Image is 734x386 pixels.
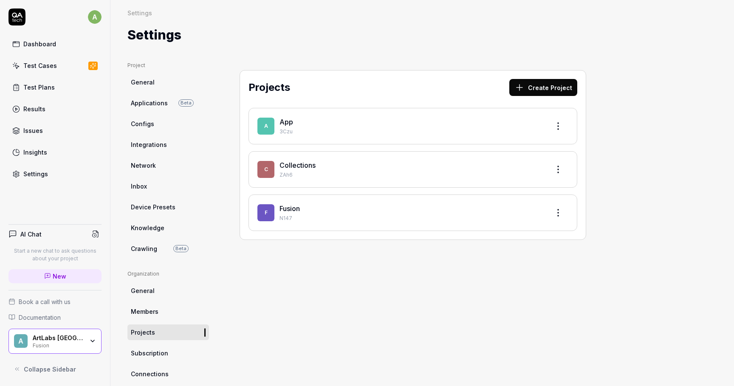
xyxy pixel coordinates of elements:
button: Collapse Sidebar [8,361,102,378]
button: Create Project [509,79,577,96]
span: Crawling [131,244,157,253]
div: Test Plans [23,83,55,92]
a: Members [127,304,209,319]
span: Knowledge [131,223,164,232]
span: a [88,10,102,24]
span: Beta [173,245,189,252]
a: Projects [127,324,209,340]
span: Inbox [131,182,147,191]
a: Insights [8,144,102,161]
span: New [53,272,66,281]
a: Device Presets [127,199,209,215]
span: Connections [131,369,169,378]
div: Organization [127,270,209,278]
a: New [8,269,102,283]
p: ZAh6 [279,171,543,179]
span: A [14,334,28,348]
div: Fusion [33,341,84,348]
a: Results [8,101,102,117]
a: Subscription [127,345,209,361]
button: a [88,8,102,25]
span: C [257,161,274,178]
div: Project [127,62,209,69]
a: Issues [8,122,102,139]
a: Test Plans [8,79,102,96]
p: 3Czu [279,128,543,135]
span: General [131,286,155,295]
span: Projects [131,328,155,337]
span: F [257,204,274,221]
span: Documentation [19,313,61,322]
span: Book a call with us [19,297,71,306]
h1: Settings [127,25,181,45]
a: Fusion [279,204,300,213]
p: Start a new chat to ask questions about your project [8,247,102,262]
a: CrawlingBeta [127,241,209,256]
div: Dashboard [23,39,56,48]
a: Inbox [127,178,209,194]
span: Configs [131,119,154,128]
span: Members [131,307,158,316]
span: General [131,78,155,87]
a: Collections [279,161,316,169]
a: ApplicationsBeta [127,95,209,111]
a: Dashboard [8,36,102,52]
span: Applications [131,99,168,107]
a: App [279,118,293,126]
a: Test Cases [8,57,102,74]
a: Network [127,158,209,173]
span: Collapse Sidebar [24,365,76,374]
a: Connections [127,366,209,382]
span: Network [131,161,156,170]
span: A [257,118,274,135]
div: Settings [127,8,152,17]
h4: AI Chat [20,230,42,239]
div: Results [23,104,45,113]
div: Insights [23,148,47,157]
button: AArtLabs [GEOGRAPHIC_DATA]Fusion [8,329,102,354]
h2: Projects [248,80,290,95]
span: Device Presets [131,203,175,211]
a: Documentation [8,313,102,322]
a: Book a call with us [8,297,102,306]
span: Subscription [131,349,168,358]
a: Integrations [127,137,209,152]
div: Test Cases [23,61,57,70]
span: Beta [178,99,194,107]
a: Settings [8,166,102,182]
a: Configs [127,116,209,132]
div: ArtLabs Europe [33,334,84,342]
a: Knowledge [127,220,209,236]
a: General [127,74,209,90]
a: General [127,283,209,299]
div: Settings [23,169,48,178]
p: N147 [279,214,543,222]
div: Issues [23,126,43,135]
span: Integrations [131,140,167,149]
